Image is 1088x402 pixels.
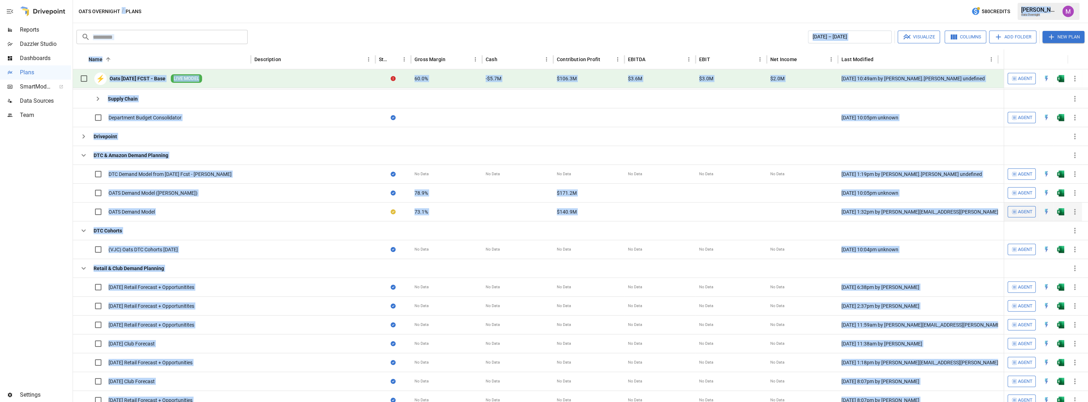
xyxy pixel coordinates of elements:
[557,171,571,177] span: No Data
[542,54,551,64] button: Cash column menu
[391,302,396,310] div: Sync complete
[20,68,71,77] span: Plans
[557,303,571,309] span: No Data
[628,379,642,384] span: No Data
[557,322,571,328] span: No Data
[1057,171,1064,178] img: excel-icon.76473adf.svg
[628,322,642,328] span: No Data
[109,208,155,215] div: OATS Demand Model
[770,284,785,290] span: No Data
[1057,340,1064,347] img: excel-icon.76473adf.svg
[1008,112,1036,123] button: Agent
[968,5,1013,18] button: 580Credits
[391,284,396,291] div: Sync complete
[414,247,429,252] span: No Data
[770,247,785,252] span: No Data
[414,303,429,309] span: No Data
[557,189,577,197] span: $171.2M
[109,189,197,197] div: OATS Demand Model ([PERSON_NAME])
[486,284,500,290] span: No Data
[770,322,785,328] span: No Data
[1021,13,1058,16] div: Oats Overnight
[628,303,642,309] span: No Data
[841,57,873,62] div: Last Modified
[1043,321,1050,328] img: quick-edit-flash.b8aec18c.svg
[109,302,194,310] div: [DATE] Retail Forecast + Opportunitites
[557,247,571,252] span: No Data
[364,54,374,64] button: Description column menu
[557,284,571,290] span: No Data
[486,379,500,384] span: No Data
[699,379,713,384] span: No Data
[1057,321,1064,328] div: Open in Excel
[699,303,713,309] span: No Data
[838,202,998,221] div: [DATE] 1:32pm by [PERSON_NAME][EMAIL_ADDRESS][PERSON_NAME][DOMAIN_NAME] undefined
[1057,284,1064,291] div: Open in Excel
[1043,321,1050,328] div: Open in Quick Edit
[699,247,713,252] span: No Data
[110,75,165,82] div: Oats [DATE] FCST - Base
[94,133,117,140] div: Drivepoint
[282,54,292,64] button: Sort
[826,54,836,64] button: Net Income column menu
[79,7,120,16] button: Oats Overnight
[1057,208,1064,215] img: excel-icon.76473adf.svg
[1008,319,1036,331] button: Agent
[486,341,500,347] span: No Data
[414,208,428,215] span: 73.1%
[808,31,892,43] button: [DATE] – [DATE]
[486,322,500,328] span: No Data
[109,284,194,291] div: [DATE] Retail Forecast + Opportunitites
[557,57,600,62] div: Contribution Profit
[379,57,389,62] div: Status
[1042,31,1084,43] button: New Plan
[1043,284,1050,291] img: quick-edit-flash.b8aec18c.svg
[557,360,571,365] span: No Data
[986,54,996,64] button: Last Modified column menu
[699,284,713,290] span: No Data
[391,340,396,347] div: Sync complete
[1008,206,1036,218] button: Agent
[1018,245,1032,253] span: Agent
[1043,189,1050,197] div: Open in Quick Edit
[109,171,232,178] div: DTC Demand Model from [DATE] Fcst - [PERSON_NAME]
[1043,189,1050,197] img: quick-edit-flash.b8aec18c.svg
[109,321,194,328] div: [DATE] Retail Forecast + Opportunitites
[1008,282,1036,293] button: Agent
[1043,302,1050,310] img: quick-edit-flash.b8aec18c.svg
[1057,75,1064,82] img: excel-icon.76473adf.svg
[1062,6,1074,17] img: Umer Muhammed
[770,379,785,384] span: No Data
[486,75,501,82] span: -$5.7M
[770,171,785,177] span: No Data
[838,165,998,183] div: [DATE] 1:19pm by [PERSON_NAME].[PERSON_NAME] undefined
[699,75,713,82] span: $3.0M
[1018,302,1032,310] span: Agent
[1008,376,1036,387] button: Agent
[20,97,71,105] span: Data Sources
[1057,75,1064,82] div: Open in Excel
[838,334,998,353] div: [DATE] 11:38am by [PERSON_NAME]
[628,247,642,252] span: No Data
[1043,246,1050,253] div: Open in Quick Edit
[1043,75,1050,82] div: Open in Quick Edit
[798,54,808,64] button: Sort
[1057,114,1064,121] img: excel-icon.76473adf.svg
[486,360,500,365] span: No Data
[838,296,998,315] div: [DATE] 2:37pm by [PERSON_NAME]
[20,26,71,34] span: Reports
[414,322,429,328] span: No Data
[1043,114,1050,121] div: Open in Quick Edit
[94,152,168,159] div: DTC & Amazon Demand Planning
[989,31,1036,43] button: Add Folder
[613,54,623,64] button: Contribution Profit column menu
[1057,359,1064,366] div: Open in Excel
[1057,284,1064,291] img: excel-icon.76473adf.svg
[1057,114,1064,121] div: Open in Excel
[755,54,765,64] button: EBIT column menu
[391,189,396,197] div: Sync complete
[389,54,399,64] button: Sort
[391,171,396,178] div: Sync complete
[470,54,480,64] button: Gross Margin column menu
[1008,357,1036,368] button: Agent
